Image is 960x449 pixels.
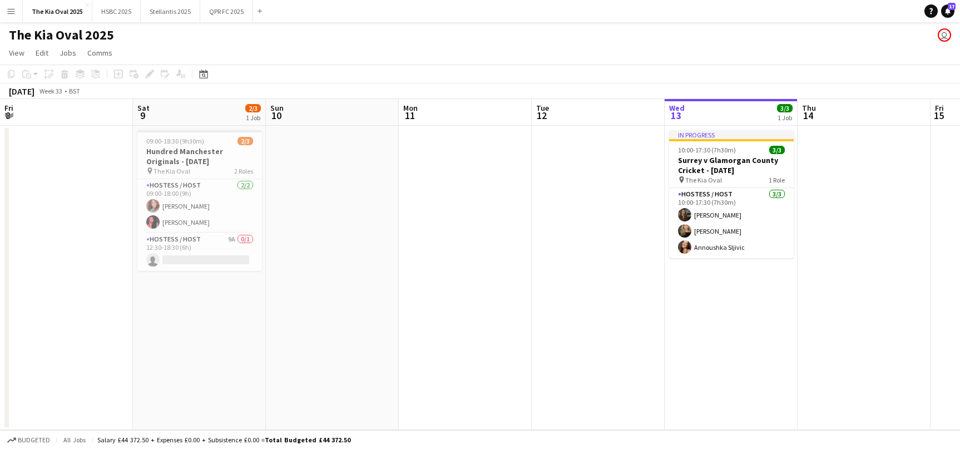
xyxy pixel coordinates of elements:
[245,104,261,112] span: 2/3
[938,28,951,42] app-user-avatar: Sam Johannesson
[55,46,81,60] a: Jobs
[403,103,418,113] span: Mon
[137,130,262,271] app-job-card: 09:00-18:30 (9h30m)2/3Hundred Manchester Originals - [DATE] The Kia Oval2 RolesHostess / Host2/20...
[36,48,48,58] span: Edit
[6,434,52,446] button: Budgeted
[83,46,117,60] a: Comms
[31,46,53,60] a: Edit
[137,233,262,271] app-card-role: Hostess / Host9A0/112:30-18:30 (6h)
[270,103,284,113] span: Sun
[69,87,80,95] div: BST
[802,103,816,113] span: Thu
[933,109,944,122] span: 15
[87,48,112,58] span: Comms
[941,4,954,18] a: 17
[669,130,794,139] div: In progress
[137,103,150,113] span: Sat
[935,103,944,113] span: Fri
[667,109,685,122] span: 13
[3,109,13,122] span: 8
[265,436,350,444] span: Total Budgeted £44 372.50
[18,436,50,444] span: Budgeted
[23,1,92,22] button: The Kia Oval 2025
[669,130,794,258] app-job-card: In progress10:00-17:30 (7h30m)3/3Surrey v Glamorgan County Cricket - [DATE] The Kia Oval1 RoleHos...
[97,436,350,444] div: Salary £44 372.50 + Expenses £0.00 + Subsistence £0.00 =
[4,46,29,60] a: View
[136,109,150,122] span: 9
[778,114,792,122] div: 1 Job
[402,109,418,122] span: 11
[536,103,549,113] span: Tue
[777,104,793,112] span: 3/3
[92,1,141,22] button: HSBC 2025
[269,109,284,122] span: 10
[61,436,88,444] span: All jobs
[948,3,956,10] span: 17
[37,87,65,95] span: Week 33
[669,188,794,258] app-card-role: Hostess / Host3/310:00-17:30 (7h30m)[PERSON_NAME][PERSON_NAME]Annoushka Sljivic
[669,103,685,113] span: Wed
[137,146,262,166] h3: Hundred Manchester Originals - [DATE]
[234,167,253,175] span: 2 Roles
[535,109,549,122] span: 12
[137,179,262,233] app-card-role: Hostess / Host2/209:00-18:00 (9h)[PERSON_NAME][PERSON_NAME]
[200,1,253,22] button: QPR FC 2025
[246,114,260,122] div: 1 Job
[237,137,253,145] span: 2/3
[9,27,114,43] h1: The Kia Oval 2025
[9,48,24,58] span: View
[769,146,785,154] span: 3/3
[678,146,736,154] span: 10:00-17:30 (7h30m)
[769,176,785,184] span: 1 Role
[685,176,722,184] span: The Kia Oval
[9,86,34,97] div: [DATE]
[800,109,816,122] span: 14
[669,155,794,175] h3: Surrey v Glamorgan County Cricket - [DATE]
[141,1,200,22] button: Stellantis 2025
[4,103,13,113] span: Fri
[146,137,204,145] span: 09:00-18:30 (9h30m)
[60,48,76,58] span: Jobs
[154,167,190,175] span: The Kia Oval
